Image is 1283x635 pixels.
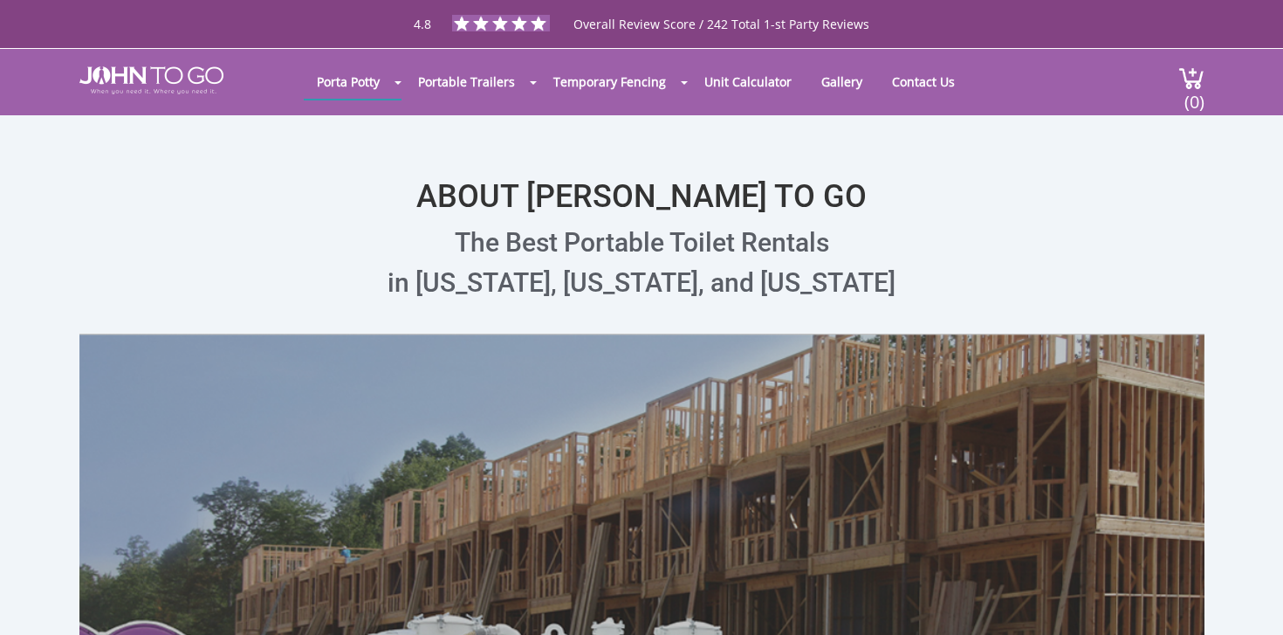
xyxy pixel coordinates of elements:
[79,66,223,94] img: JOHN to go
[79,133,1204,215] h1: ABOUT [PERSON_NAME] TO GO
[573,16,869,67] span: Overall Review Score / 242 Total 1-st Party Reviews
[1178,66,1204,90] img: cart a
[540,65,679,99] a: Temporary Fencing
[304,65,393,99] a: Porta Potty
[879,65,968,99] a: Contact Us
[808,65,875,99] a: Gallery
[1184,76,1204,114] span: (0)
[691,65,805,99] a: Unit Calculator
[414,16,431,32] span: 4.8
[79,223,1204,303] p: The Best Portable Toilet Rentals in [US_STATE], [US_STATE], and [US_STATE]
[405,65,528,99] a: Portable Trailers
